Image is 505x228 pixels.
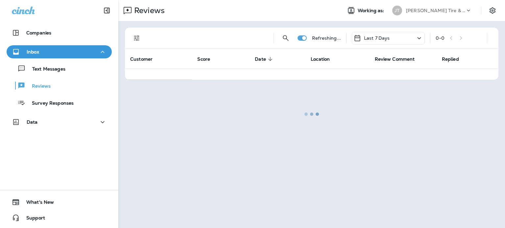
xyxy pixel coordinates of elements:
[20,215,45,223] span: Support
[7,79,112,93] button: Reviews
[25,83,51,90] p: Reviews
[7,26,112,39] button: Companies
[20,199,54,207] span: What's New
[26,30,51,35] p: Companies
[7,115,112,129] button: Data
[98,4,116,17] button: Collapse Sidebar
[7,196,112,209] button: What's New
[7,211,112,224] button: Support
[25,100,74,107] p: Survey Responses
[27,119,38,125] p: Data
[7,96,112,110] button: Survey Responses
[7,62,112,75] button: Text Messages
[27,49,39,54] p: Inbox
[7,45,112,58] button: Inbox
[26,66,65,73] p: Text Messages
